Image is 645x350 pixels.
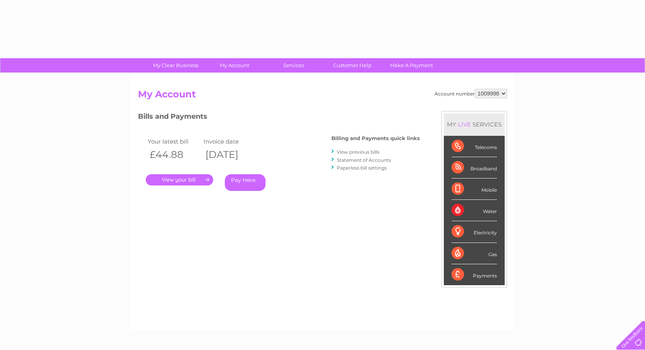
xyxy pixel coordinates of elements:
[203,58,267,73] a: My Account
[379,58,443,73] a: Make A Payment
[452,200,497,221] div: Water
[337,149,379,155] a: View previous bills
[444,113,505,135] div: MY SERVICES
[331,135,420,141] h4: Billing and Payments quick links
[146,174,213,185] a: .
[144,58,208,73] a: My Clear Business
[452,178,497,200] div: Mobile
[337,165,387,171] a: Paperless bill settings
[456,121,473,128] div: LIVE
[452,243,497,264] div: Gas
[146,136,202,147] td: Your latest bill
[146,147,202,163] th: £44.88
[337,157,391,163] a: Statement of Accounts
[138,111,420,125] h3: Bills and Payments
[452,264,497,285] div: Payments
[262,58,326,73] a: Services
[321,58,385,73] a: Customer Help
[202,147,257,163] th: [DATE]
[452,221,497,243] div: Electricity
[452,157,497,178] div: Broadband
[225,174,266,191] a: Pay Here
[202,136,257,147] td: Invoice date
[452,136,497,157] div: Telecoms
[435,89,507,98] div: Account number
[138,89,507,104] h2: My Account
